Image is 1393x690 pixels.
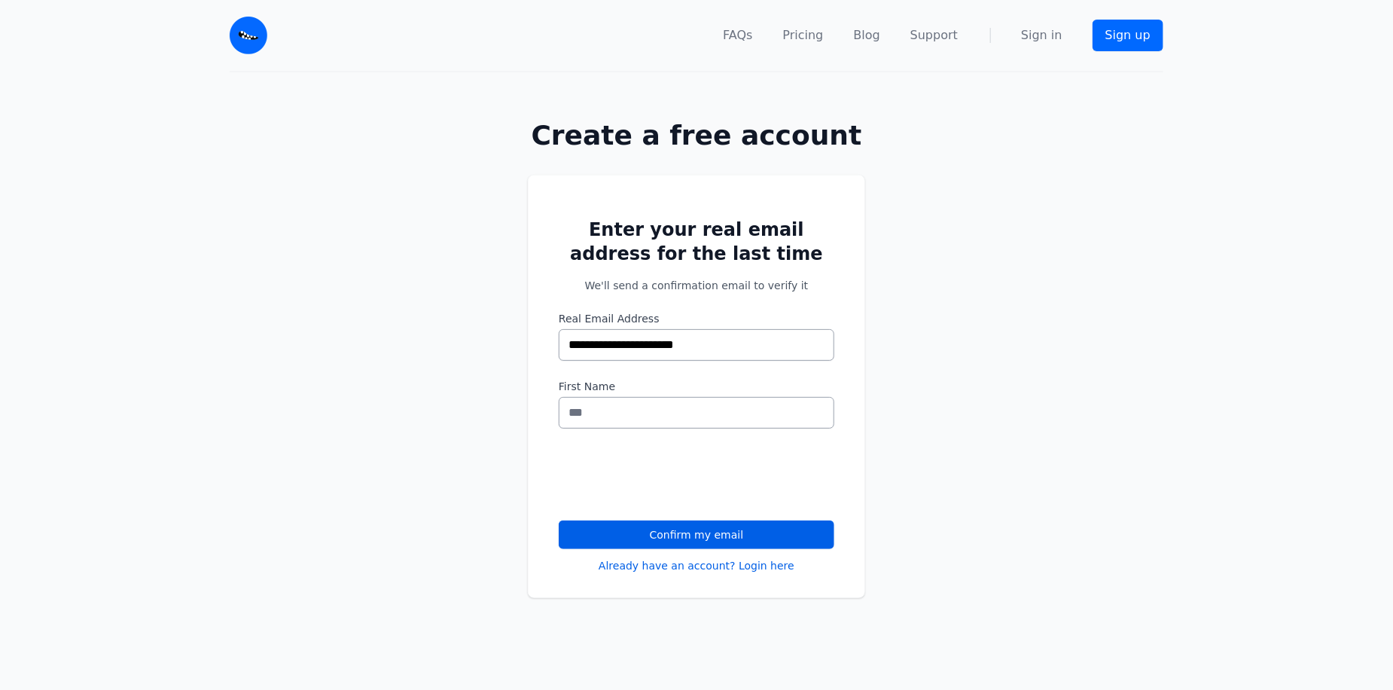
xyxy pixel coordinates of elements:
label: Real Email Address [559,311,834,326]
h1: Create a free account [480,121,913,151]
a: Support [910,26,958,44]
a: FAQs [723,26,752,44]
button: Confirm my email [559,521,834,549]
a: Blog [854,26,880,44]
img: Email Monster [230,17,267,54]
a: Sign in [1021,26,1062,44]
a: Already have an account? Login here [599,558,794,573]
a: Sign up [1093,20,1163,51]
iframe: reCAPTCHA [559,447,788,505]
h2: Enter your real email address for the last time [559,218,834,266]
p: We'll send a confirmation email to verify it [559,278,834,293]
a: Pricing [783,26,824,44]
label: First Name [559,379,834,394]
